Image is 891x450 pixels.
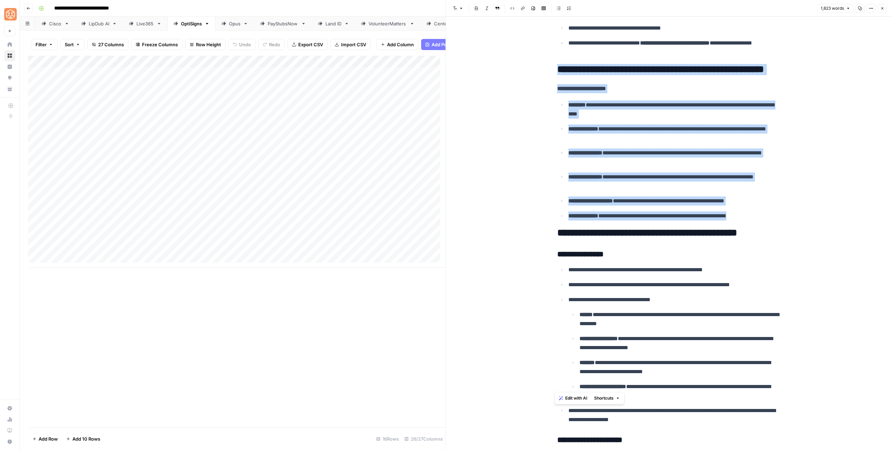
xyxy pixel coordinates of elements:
span: Add Power Agent [432,41,470,48]
button: Redo [258,39,285,50]
a: Opus [215,17,254,31]
div: Opus [229,20,241,27]
a: Learning Hub [4,425,15,436]
button: Edit with AI [556,394,590,403]
button: Add Row [28,433,62,444]
button: Add Column [376,39,418,50]
div: Cisco [49,20,62,27]
div: PayStubsNow [268,20,298,27]
img: SimpleTiger Logo [4,8,17,21]
span: Add Row [39,435,58,442]
span: Filter [36,41,47,48]
button: Export CSV [287,39,328,50]
span: Freeze Columns [142,41,178,48]
button: 1,823 words [818,4,853,13]
a: PayStubsNow [254,17,312,31]
div: VolunteerMatters [369,20,407,27]
a: OptiSigns [167,17,215,31]
button: Help + Support [4,436,15,447]
span: Export CSV [298,41,323,48]
div: OptiSigns [181,20,202,27]
span: 1,823 words [821,5,844,11]
button: Shortcuts [591,394,623,403]
div: 16 Rows [373,433,402,444]
a: VolunteerMatters [355,17,420,31]
a: LipDub AI [75,17,123,31]
a: Insights [4,61,15,72]
span: Add 10 Rows [72,435,100,442]
span: Undo [239,41,251,48]
button: Add 10 Rows [62,433,104,444]
span: Redo [269,41,280,48]
div: Centerbase [434,20,460,27]
button: Filter [31,39,57,50]
div: Land ID [325,20,341,27]
button: Sort [60,39,85,50]
span: Edit with AI [565,395,587,401]
span: Import CSV [341,41,366,48]
span: Sort [65,41,74,48]
a: Centerbase [420,17,473,31]
a: Browse [4,50,15,61]
a: Cisco [36,17,75,31]
button: Import CSV [330,39,371,50]
span: 27 Columns [98,41,124,48]
button: Workspace: SimpleTiger [4,6,15,23]
a: Your Data [4,83,15,95]
a: Land ID [312,17,355,31]
a: Settings [4,403,15,414]
button: Undo [228,39,255,50]
a: Usage [4,414,15,425]
span: Add Column [387,41,414,48]
span: Shortcuts [594,395,614,401]
button: Row Height [185,39,226,50]
div: LipDub AI [89,20,109,27]
div: 26/27 Columns [402,433,445,444]
button: 27 Columns [87,39,128,50]
a: Opportunities [4,72,15,83]
button: Add Power Agent [421,39,474,50]
a: Home [4,39,15,50]
a: Live365 [123,17,167,31]
div: Live365 [136,20,154,27]
button: Freeze Columns [131,39,182,50]
span: Row Height [196,41,221,48]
